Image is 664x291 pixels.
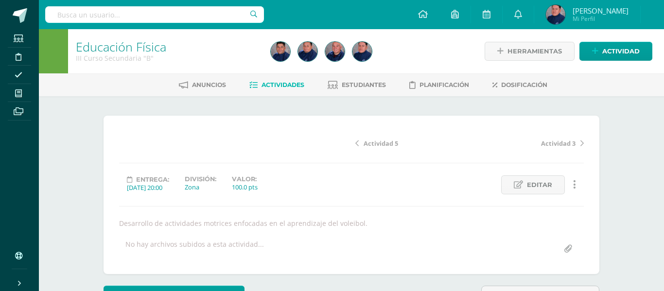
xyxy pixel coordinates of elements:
span: Estudiantes [342,81,386,88]
a: Actividad 3 [470,138,584,148]
span: Actividades [262,81,304,88]
span: Actividad [602,42,640,60]
img: 525c8a1cebf53947ed4c1d328e227f29.png [271,42,290,61]
a: Actividad 5 [355,138,470,148]
span: Herramientas [507,42,562,60]
img: 5300cef466ecbb4fd513dec8d12c4b23.png [325,42,345,61]
span: Actividad 3 [541,139,576,148]
span: Entrega: [136,176,169,183]
img: 37cea8b1c8c5f1914d6d055b3bfd190f.png [546,5,565,24]
a: Planificación [409,77,469,93]
span: [PERSON_NAME] [573,6,629,16]
div: Zona [185,183,216,191]
div: Desarrollo de actividades motrices enfocadas en el aprendizaje del voleibol. [115,219,588,228]
a: Dosificación [492,77,547,93]
span: Anuncios [192,81,226,88]
div: No hay archivos subidos a esta actividad... [125,240,264,258]
img: 37cea8b1c8c5f1914d6d055b3bfd190f.png [352,42,372,61]
a: Actividad [579,42,652,61]
a: Herramientas [485,42,575,61]
input: Busca un usuario... [45,6,264,23]
span: Dosificación [501,81,547,88]
div: [DATE] 20:00 [127,183,169,192]
span: Editar [527,176,552,194]
span: Planificación [419,81,469,88]
label: Valor: [232,175,258,183]
a: Actividades [249,77,304,93]
a: Estudiantes [328,77,386,93]
a: Educación Física [76,38,166,55]
div: 100.0 pts [232,183,258,191]
div: III Curso Secundaria 'B' [76,53,259,63]
span: Actividad 5 [364,139,398,148]
a: Anuncios [179,77,226,93]
span: Mi Perfil [573,15,629,23]
h1: Educación Física [76,40,259,53]
img: ce600a27a9bd3a5bb764cf9e59a5973c.png [298,42,317,61]
label: División: [185,175,216,183]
